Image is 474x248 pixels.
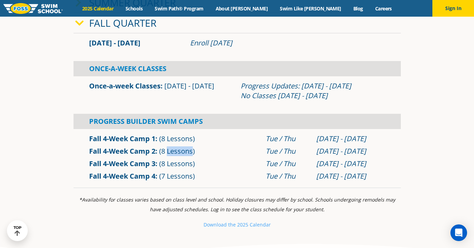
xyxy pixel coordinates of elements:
span: (8 Lessons) [159,159,195,168]
div: Tue / Thu [266,134,309,144]
a: Fall 4-Week Camp 2 [89,146,155,156]
div: [DATE] - [DATE] [316,146,385,156]
i: *Availability for classes varies based on class level and school. Holiday closures may differ by ... [79,196,395,213]
span: [DATE] - [DATE] [89,38,140,48]
small: e 2025 Calendar [233,221,271,228]
div: [DATE] - [DATE] [316,134,385,144]
a: Swim Path® Program [149,5,209,12]
a: Careers [369,5,398,12]
span: (8 Lessons) [159,146,195,156]
a: Swim Like [PERSON_NAME] [274,5,347,12]
a: Fall Quarter [89,16,156,29]
a: Schools [120,5,149,12]
small: Download th [204,221,233,228]
a: 2025 Calendar [76,5,120,12]
div: Once-A-Week Classes [74,61,401,76]
span: (7 Lessons) [159,171,195,181]
a: Once-a-week Classes [89,81,161,91]
div: Tue / Thu [266,171,309,181]
div: [DATE] - [DATE] [316,171,385,181]
div: Enroll [DATE] [190,38,385,48]
a: Fall 4-Week Camp 3 [89,159,155,168]
a: Download the 2025 Calendar [204,221,271,228]
a: About [PERSON_NAME] [209,5,274,12]
div: Progress Builder Swim Camps [74,114,401,129]
div: [DATE] - [DATE] [316,159,385,169]
img: FOSS Swim School Logo [3,3,63,14]
div: Tue / Thu [266,159,309,169]
div: Progress Updates: [DATE] - [DATE] No Classes [DATE] - [DATE] [241,81,385,101]
div: TOP [14,225,21,236]
div: Tue / Thu [266,146,309,156]
a: Blog [347,5,369,12]
div: Open Intercom Messenger [450,224,467,241]
span: [DATE] - [DATE] [164,81,214,91]
a: Fall 4-Week Camp 4 [89,171,155,181]
a: Fall 4-Week Camp 1 [89,134,155,143]
span: (8 Lessons) [159,134,195,143]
